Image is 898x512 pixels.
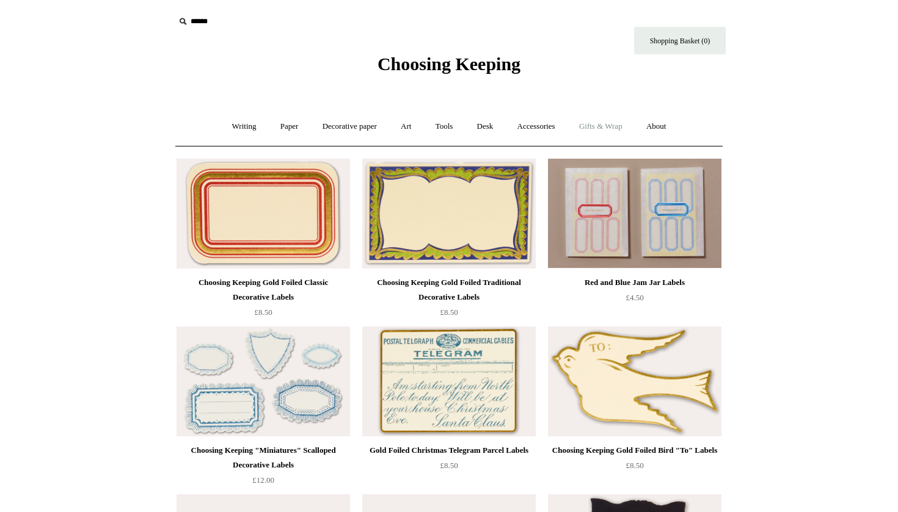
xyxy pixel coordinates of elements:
[548,159,721,269] img: Red and Blue Jam Jar Labels
[180,443,347,472] div: Choosing Keeping "Miniatures" Scalloped Decorative Labels
[548,275,721,325] a: Red and Blue Jam Jar Labels £4.50
[362,326,536,436] a: Gold Foiled Christmas Telegram Parcel Labels Gold Foiled Christmas Telegram Parcel Labels
[568,110,633,143] a: Gifts & Wrap
[548,326,721,436] img: Choosing Keeping Gold Foiled Bird "To" Labels
[362,326,536,436] img: Gold Foiled Christmas Telegram Parcel Labels
[390,110,422,143] a: Art
[362,443,536,493] a: Gold Foiled Christmas Telegram Parcel Labels £8.50
[177,275,350,325] a: Choosing Keeping Gold Foiled Classic Decorative Labels £8.50
[634,27,726,54] a: Shopping Basket (0)
[548,159,721,269] a: Red and Blue Jam Jar Labels Red and Blue Jam Jar Labels
[177,326,350,436] a: Choosing Keeping "Miniatures" Scalloped Decorative Labels Choosing Keeping "Miniatures" Scalloped...
[269,110,310,143] a: Paper
[378,63,520,72] a: Choosing Keeping
[180,275,347,305] div: Choosing Keeping Gold Foiled Classic Decorative Labels
[548,326,721,436] a: Choosing Keeping Gold Foiled Bird "To" Labels Choosing Keeping Gold Foiled Bird "To" Labels
[440,308,458,317] span: £8.50
[440,461,458,470] span: £8.50
[506,110,566,143] a: Accessories
[362,275,536,325] a: Choosing Keeping Gold Foiled Traditional Decorative Labels £8.50
[548,443,721,493] a: Choosing Keeping Gold Foiled Bird "To" Labels £8.50
[551,275,718,290] div: Red and Blue Jam Jar Labels
[425,110,464,143] a: Tools
[312,110,388,143] a: Decorative paper
[177,159,350,269] a: Choosing Keeping Gold Foiled Classic Decorative Labels Choosing Keeping Gold Foiled Classic Decor...
[626,461,643,470] span: £8.50
[177,326,350,436] img: Choosing Keeping "Miniatures" Scalloped Decorative Labels
[365,443,533,458] div: Gold Foiled Christmas Telegram Parcel Labels
[362,159,536,269] a: Choosing Keeping Gold Foiled Traditional Decorative Labels Choosing Keeping Gold Foiled Tradition...
[635,110,677,143] a: About
[466,110,505,143] a: Desk
[362,159,536,269] img: Choosing Keeping Gold Foiled Traditional Decorative Labels
[254,308,272,317] span: £8.50
[626,293,643,302] span: £4.50
[252,475,274,485] span: £12.00
[221,110,268,143] a: Writing
[551,443,718,458] div: Choosing Keeping Gold Foiled Bird "To" Labels
[378,54,520,74] span: Choosing Keeping
[177,443,350,493] a: Choosing Keeping "Miniatures" Scalloped Decorative Labels £12.00
[365,275,533,305] div: Choosing Keeping Gold Foiled Traditional Decorative Labels
[177,159,350,269] img: Choosing Keeping Gold Foiled Classic Decorative Labels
